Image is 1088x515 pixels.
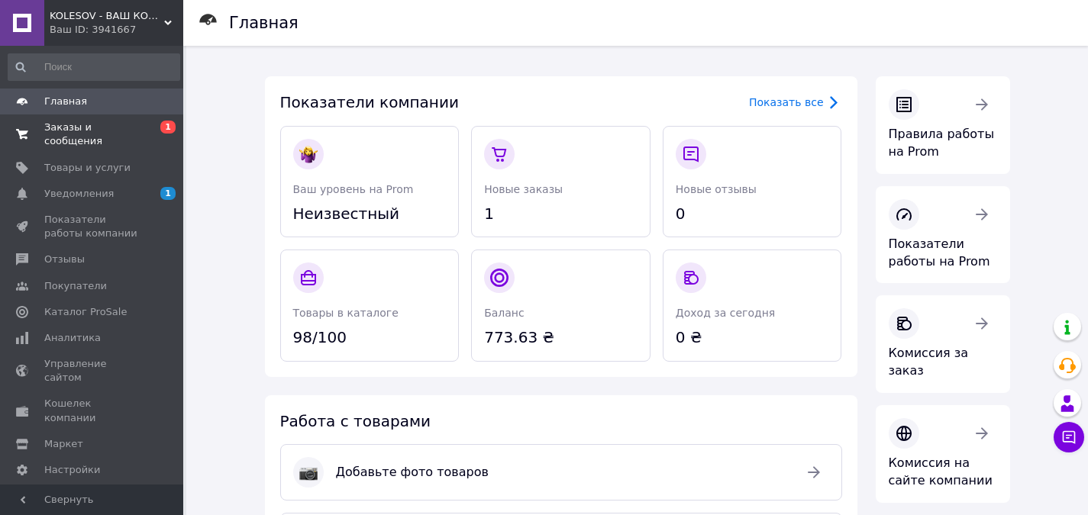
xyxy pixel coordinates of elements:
[44,437,83,451] span: Маркет
[1054,422,1084,452] button: Чат с покупателем
[280,444,842,501] a: :camera:Добавьте фото товаров
[280,412,431,430] span: Работа с товарами
[484,307,525,319] span: Баланс
[44,279,107,293] span: Покупатели
[299,145,318,163] img: :woman-shrugging:
[484,203,638,225] span: 1
[44,213,141,240] span: Показатели работы компании
[229,14,299,32] h1: Главная
[44,331,101,345] span: Аналитика
[889,237,990,269] span: Показатели работы на Prom
[44,187,114,201] span: Уведомления
[676,307,775,319] span: Доход за сегодня
[44,253,85,266] span: Отзывы
[484,183,563,195] span: Новые заказы
[293,327,447,349] span: 98/100
[160,121,176,134] span: 1
[44,95,87,108] span: Главная
[676,203,829,225] span: 0
[50,9,164,23] span: KOLESOV - ВАШ КОЛЕСНЫЙ ЭКСПЕРТ
[889,127,995,159] span: Правила работы на Prom
[44,463,100,477] span: Настройки
[50,23,183,37] div: Ваш ID: 3941667
[44,357,141,385] span: Управление сайтом
[44,305,127,319] span: Каталог ProSale
[876,295,1010,393] a: Комиссия за заказ
[44,121,141,148] span: Заказы и сообщения
[293,203,447,225] span: Неизвестный
[280,93,459,111] span: Показатели компании
[8,53,180,81] input: Поиск
[749,93,842,111] a: Показать все
[749,95,824,110] div: Показать все
[44,397,141,424] span: Кошелек компании
[336,464,786,481] span: Добавьте фото товаров
[889,346,969,378] span: Комиссия за заказ
[676,327,829,349] span: 0 ₴
[44,161,131,175] span: Товары и услуги
[484,327,638,349] span: 773.63 ₴
[299,463,318,481] img: :camera:
[676,183,757,195] span: Новые отзывы
[160,187,176,200] span: 1
[293,183,414,195] span: Ваш уровень на Prom
[876,405,1010,503] a: Комиссия на сайте компании
[293,307,399,319] span: Товары в каталоге
[889,455,993,488] span: Комиссия на сайте компании
[876,186,1010,284] a: Показатели работы на Prom
[876,76,1010,174] a: Правила работы на Prom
